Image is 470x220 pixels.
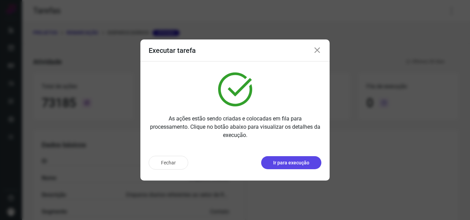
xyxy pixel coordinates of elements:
button: Fechar [149,156,188,170]
button: Ir para execução [261,156,321,169]
p: As ações estão sendo criadas e colocadas em fila para processamento. Clique no botão abaixo para ... [149,115,321,139]
img: verified.svg [218,72,252,106]
p: Ir para execução [273,159,309,166]
h3: Executar tarefa [149,46,196,55]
